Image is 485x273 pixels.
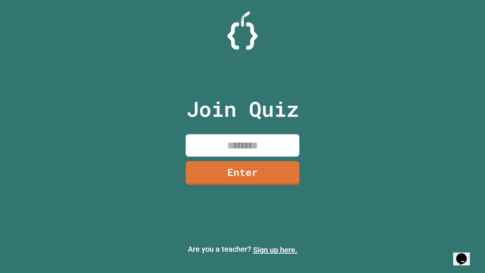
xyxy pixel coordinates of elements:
p: Are you a teacher? [6,243,479,256]
p: Join Quiz [186,93,299,125]
img: Logo.svg [227,11,258,50]
iframe: chat widget [422,210,477,242]
a: Sign up here. [253,245,297,254]
iframe: chat widget [453,243,477,265]
a: Enter [186,161,299,185]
